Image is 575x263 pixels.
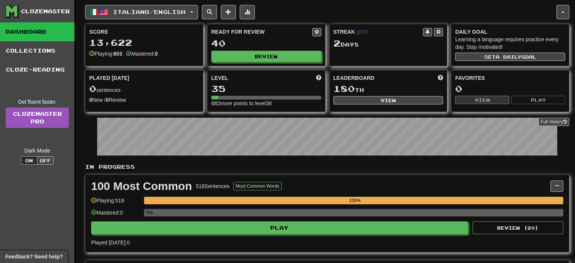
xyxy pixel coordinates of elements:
[89,28,199,36] div: Score
[333,28,423,36] div: Streak
[89,83,96,94] span: 0
[6,107,69,128] a: ClozemasterPro
[356,30,369,35] a: (EDT)
[5,253,63,260] span: Open feedback widget
[333,39,443,48] div: Day s
[333,74,375,82] span: Leaderboard
[113,9,186,15] span: Italiano / English
[455,53,565,61] button: Seta dailygoal
[21,8,70,15] div: Clozemaster
[496,54,521,59] span: a daily
[106,97,109,103] strong: 0
[233,182,282,190] button: Most Common Words
[511,96,565,104] button: Play
[91,197,140,209] div: Playing: 518
[473,221,563,234] button: Review (20)
[211,39,321,48] div: 40
[455,96,509,104] button: View
[37,156,54,165] button: Off
[6,147,69,154] div: Dark Mode
[91,221,468,234] button: Play
[221,5,236,19] button: Add sentence to collection
[455,84,565,93] div: 0
[455,74,565,82] div: Favorites
[455,36,565,51] div: Learning a language requires practice every day. Stay motivated!
[126,50,158,58] div: Mastered:
[211,84,321,93] div: 35
[240,5,255,19] button: More stats
[333,96,443,104] button: View
[113,51,122,57] strong: 603
[89,97,92,103] strong: 0
[333,84,443,94] div: th
[333,38,341,48] span: 2
[91,181,192,192] div: 100 Most Common
[155,51,158,57] strong: 0
[196,182,230,190] div: 518 Sentences
[89,84,199,94] div: sentences
[21,156,37,165] button: On
[91,209,140,221] div: Mastered: 0
[89,50,122,58] div: Playing:
[202,5,217,19] button: Search sentences
[89,96,199,104] div: New / Review
[211,74,228,82] span: Level
[333,83,355,94] span: 180
[538,118,569,126] button: Full History
[91,240,130,246] span: Played [DATE]: 0
[89,38,199,47] div: 13,622
[85,163,569,171] p: In Progress
[89,74,129,82] span: Played [DATE]
[438,74,443,82] span: This week in points, UTC
[211,51,321,62] button: Review
[211,28,312,36] div: Ready for Review
[211,100,321,107] div: 682 more points to level 36
[316,74,321,82] span: Score more points to level up
[455,28,565,36] div: Daily Goal
[85,5,198,19] button: Italiano/English
[146,197,563,204] div: 100%
[6,98,69,106] div: Get fluent faster.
